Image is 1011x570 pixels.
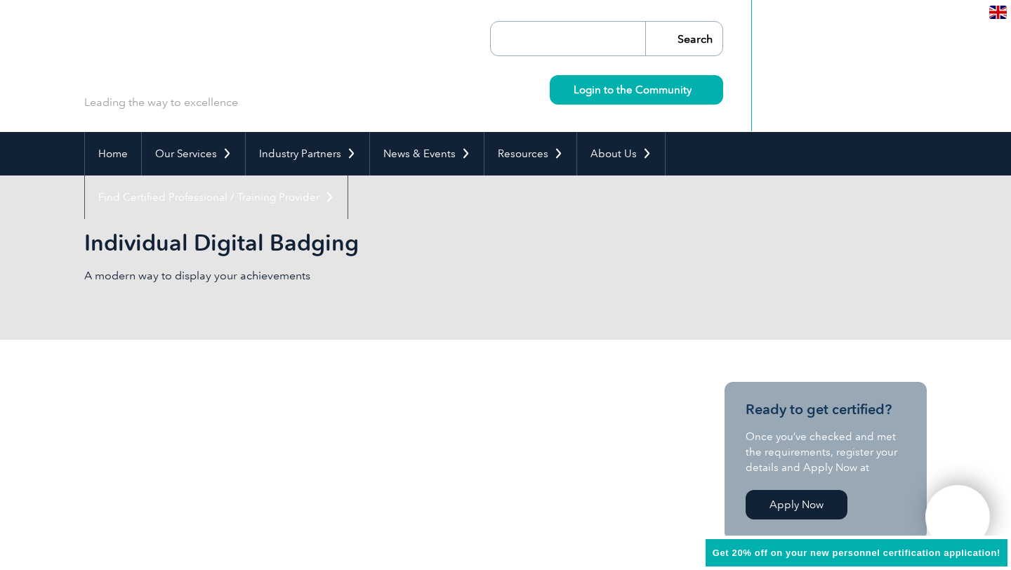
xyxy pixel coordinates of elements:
a: Home [85,132,141,175]
a: Find Certified Professional / Training Provider [85,175,348,219]
span: Get 20% off on your new personnel certification application! [713,548,1000,558]
a: Our Services [142,132,245,175]
p: Leading the way to excellence [84,95,238,110]
a: Industry Partners [246,132,369,175]
a: News & Events [370,132,484,175]
input: Search [645,22,722,55]
a: Resources [484,132,576,175]
a: Login to the Community [550,75,723,105]
a: About Us [577,132,665,175]
p: Once you’ve checked and met the requirements, register your details and Apply Now at [746,429,906,475]
img: en [989,6,1007,19]
p: A modern way to display your achievements [84,268,505,284]
h3: Ready to get certified? [746,401,906,418]
a: Apply Now [746,490,847,519]
h2: Individual Digital Badging [84,232,674,254]
img: svg+xml;nitro-empty-id=MTE0OToxMTY=-1;base64,PHN2ZyB2aWV3Qm94PSIwIDAgNDAwIDQwMCIgd2lkdGg9IjQwMCIg... [940,500,975,535]
img: svg+xml;nitro-empty-id=Mzc3OjIyMw==-1;base64,PHN2ZyB2aWV3Qm94PSIwIDAgMTEgMTEiIHdpZHRoPSIxMSIgaGVp... [692,86,699,93]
